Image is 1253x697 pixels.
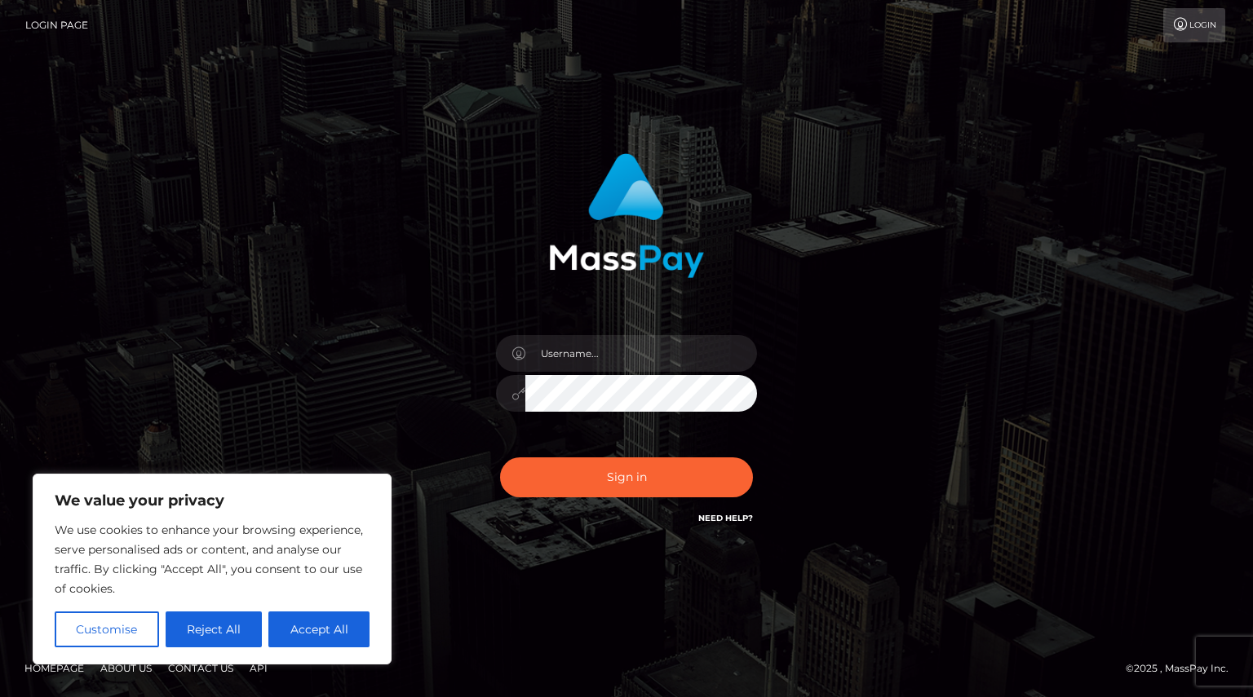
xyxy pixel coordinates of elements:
[698,513,753,523] a: Need Help?
[55,611,159,647] button: Customise
[25,8,88,42] a: Login Page
[1126,660,1241,677] div: © 2025 , MassPay Inc.
[55,520,370,598] p: We use cookies to enhance your browsing experience, serve personalised ads or content, and analys...
[162,655,240,681] a: Contact Us
[243,655,274,681] a: API
[33,474,392,664] div: We value your privacy
[500,457,753,497] button: Sign in
[268,611,370,647] button: Accept All
[1163,8,1225,42] a: Login
[55,491,370,510] p: We value your privacy
[549,153,704,278] img: MassPay Login
[525,335,757,372] input: Username...
[18,655,91,681] a: Homepage
[166,611,263,647] button: Reject All
[94,655,158,681] a: About Us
